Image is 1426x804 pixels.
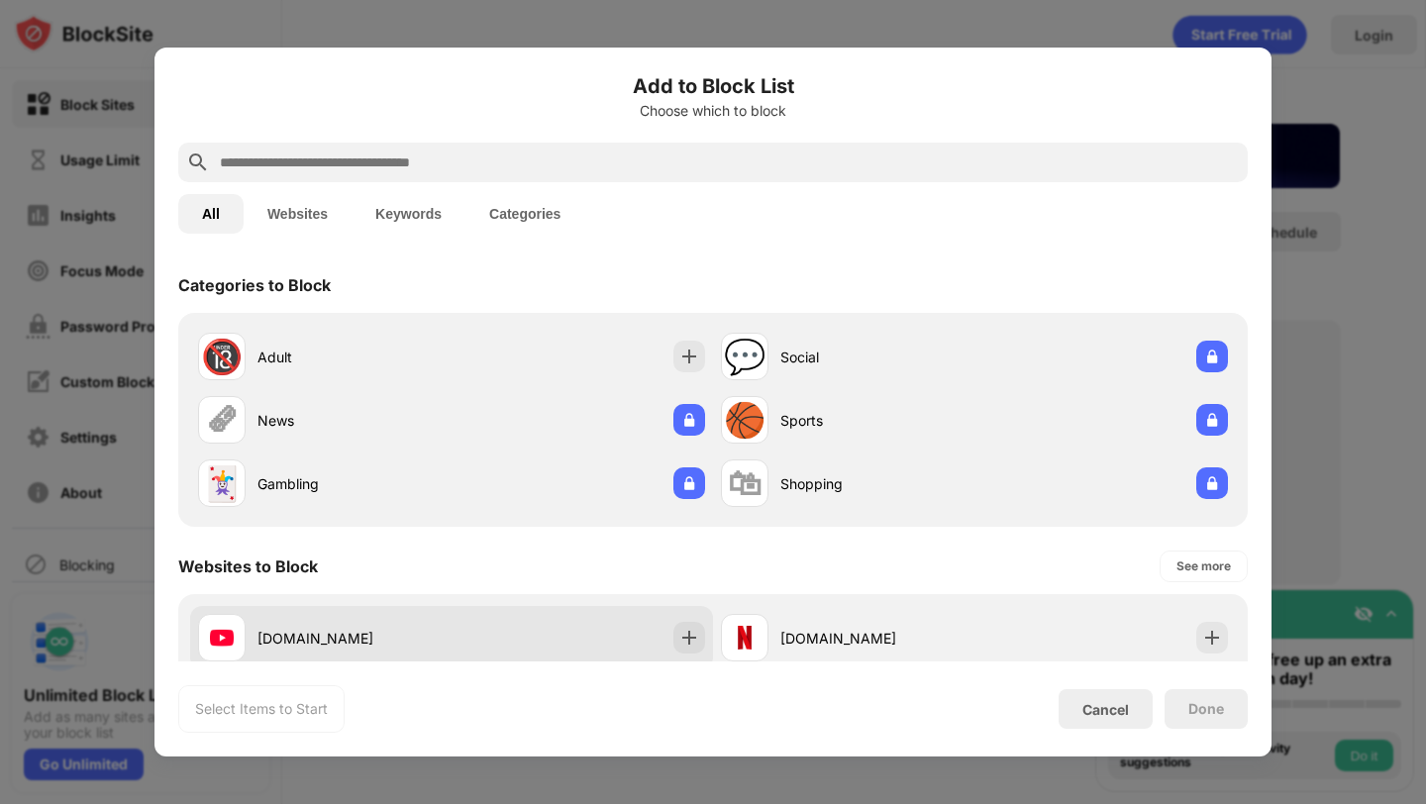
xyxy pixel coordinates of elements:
div: Shopping [780,473,974,494]
button: All [178,194,244,234]
h6: Add to Block List [178,71,1248,101]
div: 🏀 [724,400,765,441]
img: favicons [210,626,234,650]
div: Gambling [257,473,452,494]
div: 🛍 [728,463,762,504]
img: search.svg [186,151,210,174]
div: [DOMAIN_NAME] [780,628,974,649]
div: Websites to Block [178,556,318,576]
button: Websites [244,194,352,234]
div: Choose which to block [178,103,1248,119]
div: 🃏 [201,463,243,504]
div: [DOMAIN_NAME] [257,628,452,649]
div: 🗞 [205,400,239,441]
div: 💬 [724,337,765,377]
img: favicons [733,626,757,650]
div: Sports [780,410,974,431]
div: Cancel [1082,701,1129,718]
div: 🔞 [201,337,243,377]
div: See more [1176,556,1231,576]
div: Social [780,347,974,367]
div: Select Items to Start [195,699,328,719]
div: Categories to Block [178,275,331,295]
button: Keywords [352,194,465,234]
button: Categories [465,194,584,234]
div: Done [1188,701,1224,717]
div: News [257,410,452,431]
div: Adult [257,347,452,367]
